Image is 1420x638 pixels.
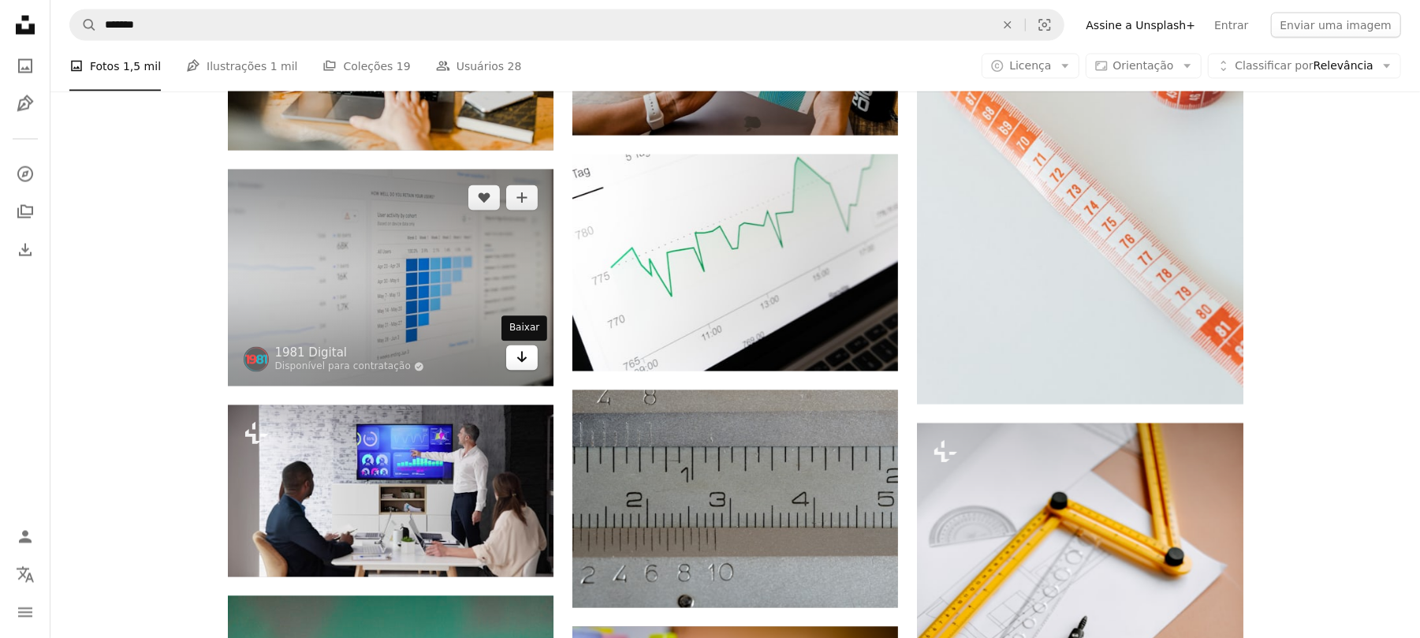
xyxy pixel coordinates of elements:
div: Baixar [501,316,547,341]
span: Orientação [1113,59,1174,72]
a: Empresários olhando para empresário fazendo apresentação em reunião [228,484,553,498]
span: Relevância [1236,58,1373,74]
button: Pesquise na Unsplash [70,10,97,40]
a: Usuários 28 [436,41,522,91]
span: 1 mil [270,58,298,75]
a: Entrar / Cadastrar-se [9,521,41,553]
a: Disponível para contratação [275,361,425,374]
a: Entrar [1205,13,1258,38]
span: Classificar por [1236,59,1314,72]
img: computador portátil preto e prateado [572,155,898,371]
a: Baixar [506,345,538,371]
button: Enviar uma imagem [1271,13,1401,38]
a: Coleções [9,196,41,228]
a: computador portátil preto e prateado [572,256,898,270]
button: Menu [9,597,41,629]
a: uma tela de computador com um gráfico de barras [228,270,553,285]
button: Adicionar à coleção [506,185,538,211]
img: Empresários olhando para empresário fazendo apresentação em reunião [228,405,553,577]
a: Assine a Unsplash+ [1077,13,1206,38]
img: um close up de uma fita métrica com números [572,390,898,607]
button: Pesquisa visual [1026,10,1064,40]
a: Explorar [9,159,41,190]
a: Ilustrações [9,88,41,120]
span: 28 [508,58,522,75]
a: Histórico de downloads [9,234,41,266]
button: Curtir [468,185,500,211]
button: Licença [982,54,1079,79]
a: Ilustrações 1 mil [186,41,297,91]
img: Ir para o perfil de 1981 Digital [244,347,269,372]
a: Coleções 19 [322,41,410,91]
form: Pesquise conteúdo visual em todo o site [69,9,1064,41]
button: Limpar [990,10,1025,40]
a: um close up de uma fita métrica com números [572,492,898,506]
span: Licença [1009,59,1051,72]
button: Idioma [9,559,41,591]
button: Orientação [1086,54,1202,79]
a: Fotos [9,50,41,82]
a: 1981 Digital [275,345,425,361]
span: 19 [397,58,411,75]
a: uma fita métrica e um rolo de fita adesiva sobre uma mesa [917,153,1243,167]
a: Início — Unsplash [9,9,41,44]
button: Classificar porRelevância [1208,54,1401,79]
img: uma tela de computador com um gráfico de barras [228,170,553,386]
